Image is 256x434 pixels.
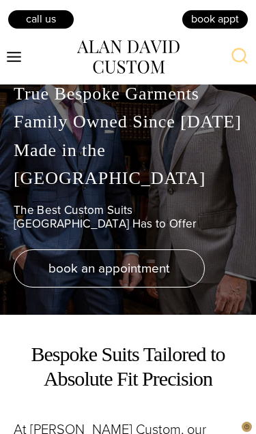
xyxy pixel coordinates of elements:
button: View Search Form [223,41,256,74]
p: True Bespoke Garments Family Owned Since [DATE] Made in the [GEOGRAPHIC_DATA] [14,80,242,193]
span: book an appointment [48,258,170,278]
h2: Bespoke Suits Tailored to Absolute Fit Precision [14,342,242,391]
iframe: Opens a widget where you can chat to one of our agents [242,422,252,432]
a: Call Us [7,9,75,29]
img: alan david custom [77,40,180,73]
a: book appt [181,9,249,29]
h1: The Best Custom Suits [GEOGRAPHIC_DATA] Has to Offer [14,204,242,232]
a: book an appointment [14,249,205,288]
